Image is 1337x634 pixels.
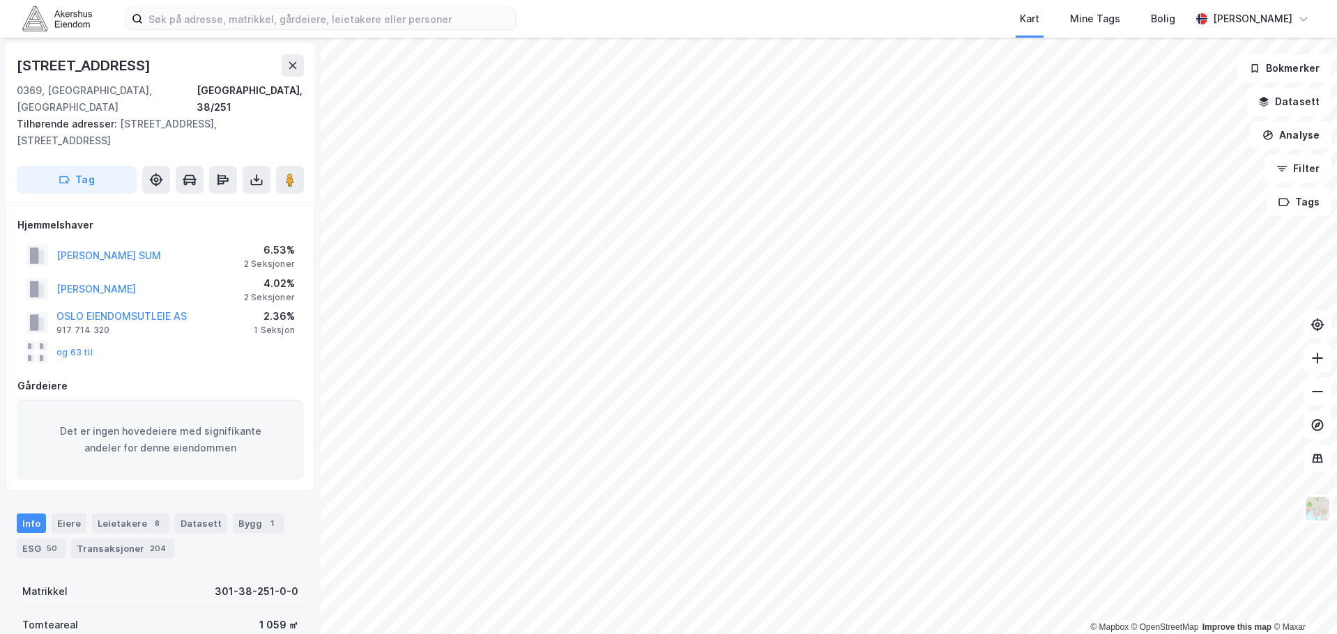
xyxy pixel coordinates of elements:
[22,6,92,31] img: akershus-eiendom-logo.9091f326c980b4bce74ccdd9f866810c.svg
[143,8,515,29] input: Søk på adresse, matrikkel, gårdeiere, leietakere eller personer
[240,22,265,47] div: Lukk
[1202,622,1271,632] a: Improve this map
[93,435,185,490] button: Meldinger
[150,516,164,530] div: 8
[62,174,922,185] span: [PERSON_NAME], har skjønt det som at vi også har tilgang til Placepoint. Det er det jeg brukte ho...
[17,539,66,558] div: ESG
[17,118,120,130] span: Tilhørende adresser:
[15,162,264,213] div: Profile image for Simen[PERSON_NAME], har skjønt det som at vi også har tilgang til Placepoint. D...
[92,513,169,533] div: Leietakere
[28,99,251,123] p: [PERSON_NAME] 👋
[28,26,138,49] img: logo
[22,617,78,633] div: Tomteareal
[1246,88,1331,116] button: Datasett
[1267,567,1337,634] div: Kontrollprogram for chat
[215,583,298,600] div: 301-38-251-0-0
[190,22,217,50] img: Profile image for Simen
[17,217,303,233] div: Hjemmelshaver
[17,166,137,194] button: Tag
[22,583,68,600] div: Matrikkel
[1251,121,1331,149] button: Analyse
[95,187,144,202] div: • 2 t siden
[1151,10,1175,27] div: Bolig
[147,541,169,555] div: 204
[244,292,295,303] div: 2 Seksjoner
[71,539,174,558] div: Transaksjoner
[244,258,295,270] div: 2 Seksjoner
[186,435,279,490] button: Hjelp
[29,153,250,167] div: Nylig melding
[56,325,109,336] div: 917 714 320
[1020,10,1039,27] div: Kart
[244,242,295,258] div: 6.53%
[17,378,303,394] div: Gårdeiere
[1213,10,1292,27] div: [PERSON_NAME]
[1090,622,1129,632] a: Mapbox
[17,82,197,116] div: 0369, [GEOGRAPHIC_DATA], [GEOGRAPHIC_DATA]
[17,116,293,149] div: [STREET_ADDRESS], [STREET_ADDRESS]
[254,308,295,325] div: 2.36%
[1070,10,1120,27] div: Mine Tags
[99,470,180,479] span: [PERSON_NAME]
[175,513,227,533] div: Datasett
[1131,622,1199,632] a: OpenStreetMap
[17,400,303,479] div: Det er ingen hovedeiere med signifikante andeler for denne eiendommen
[1267,188,1331,216] button: Tags
[62,187,93,202] div: Simen
[244,275,295,292] div: 4.02%
[254,325,295,336] div: 1 Seksjon
[1265,155,1331,183] button: Filter
[233,513,284,533] div: Bygg
[197,82,304,116] div: [GEOGRAPHIC_DATA], 38/251
[32,470,61,479] span: Hjem
[14,141,265,214] div: Nylig meldingProfile image for Simen[PERSON_NAME], har skjønt det som at vi også har tilgang til ...
[17,513,46,533] div: Info
[220,470,245,479] span: Hjelp
[1267,567,1337,634] iframe: Chat Widget
[29,173,56,201] img: Profile image for Simen
[1237,54,1331,82] button: Bokmerker
[265,516,279,530] div: 1
[17,54,153,77] div: [STREET_ADDRESS]
[44,541,60,555] div: 50
[259,617,298,633] div: 1 059 ㎡
[52,513,86,533] div: Eiere
[1304,495,1331,522] img: Z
